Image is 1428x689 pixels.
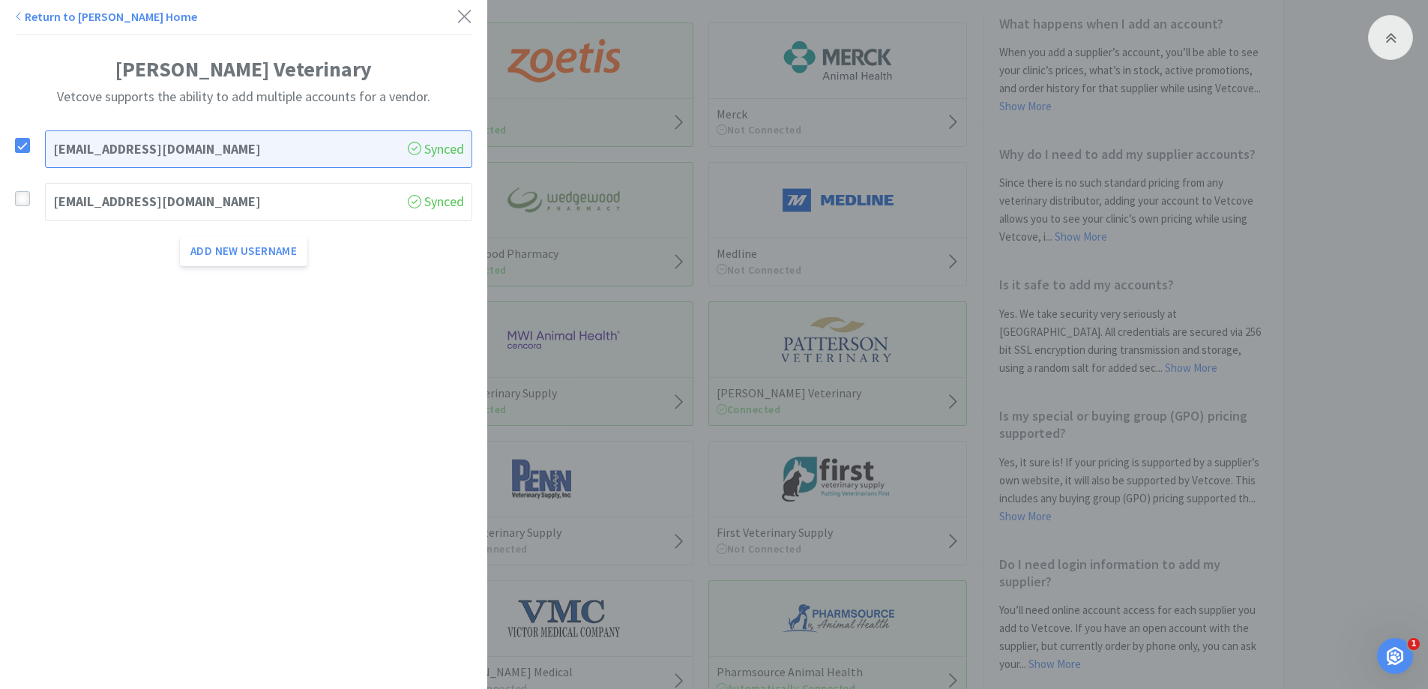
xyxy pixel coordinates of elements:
[15,86,472,108] h4: Vetcove supports the ability to add multiple accounts for a vendor.
[408,193,464,210] span: Synced
[15,52,472,86] h1: [PERSON_NAME] Veterinary
[53,139,408,160] h1: [EMAIL_ADDRESS][DOMAIN_NAME]
[53,191,408,213] h1: [EMAIL_ADDRESS][DOMAIN_NAME]
[180,236,307,266] button: Add new username
[1408,638,1420,650] span: 1
[408,140,464,157] span: Synced
[1377,638,1413,674] iframe: Intercom live chat
[15,9,197,24] a: Return to [PERSON_NAME] Home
